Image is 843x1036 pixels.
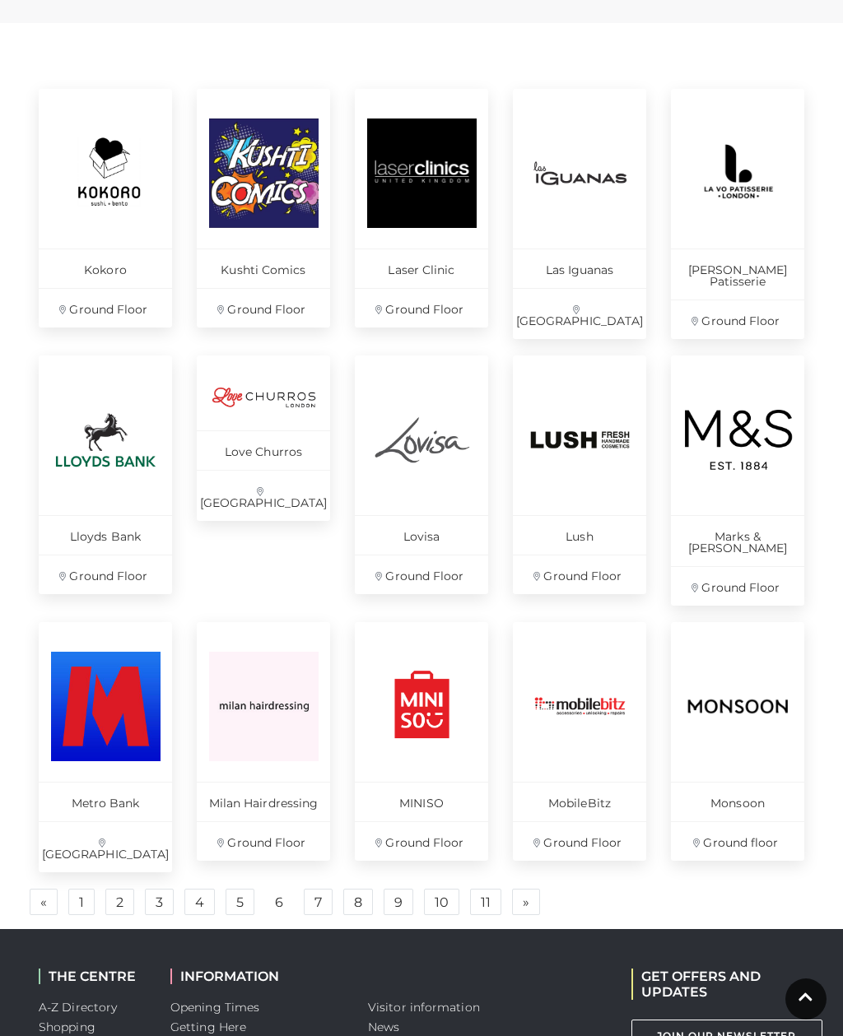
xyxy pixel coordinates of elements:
[368,1000,480,1015] a: Visitor information
[355,89,488,328] a: Laser Clinic Ground Floor
[226,889,254,915] a: 5
[355,622,488,861] a: MINISO Ground Floor
[671,355,804,606] a: Marks & [PERSON_NAME] Ground Floor
[671,89,804,339] a: [PERSON_NAME] Patisserie Ground Floor
[513,89,646,339] a: Las Iguanas [GEOGRAPHIC_DATA]
[513,288,646,339] p: [GEOGRAPHIC_DATA]
[68,889,95,915] a: 1
[39,249,172,288] p: Kokoro
[304,889,333,915] a: 7
[39,1000,117,1015] a: A-Z Directory
[197,430,330,470] p: Love Churros
[39,355,172,594] a: Lloyds Bank Ground Floor
[470,889,501,915] a: 11
[197,622,330,861] a: Milan Hairdressing Ground Floor
[197,355,330,521] a: Love Churros [GEOGRAPHIC_DATA]
[170,969,343,984] h2: INFORMATION
[631,969,804,1000] h2: GET OFFERS AND UPDATES
[355,355,488,594] a: Lovisa Ground Floor
[513,515,646,555] p: Lush
[355,515,488,555] p: Lovisa
[197,821,330,861] p: Ground Floor
[355,249,488,288] p: Laser Clinic
[671,782,804,821] p: Monsoon
[355,782,488,821] p: MINISO
[170,1000,259,1015] a: Opening Times
[355,821,488,861] p: Ground Floor
[513,355,646,594] a: Lush Ground Floor
[39,969,146,984] h2: THE CENTRE
[355,288,488,328] p: Ground Floor
[671,566,804,606] p: Ground Floor
[145,889,174,915] a: 3
[39,555,172,594] p: Ground Floor
[523,896,529,908] span: »
[40,896,47,908] span: «
[512,889,540,915] a: Next
[671,300,804,339] p: Ground Floor
[170,1020,246,1034] a: Getting Here
[39,821,172,872] p: [GEOGRAPHIC_DATA]
[197,288,330,328] p: Ground Floor
[513,555,646,594] p: Ground Floor
[513,821,646,861] p: Ground Floor
[265,890,293,916] a: 6
[671,821,804,861] p: Ground floor
[197,782,330,821] p: Milan Hairdressing
[368,1020,399,1034] a: News
[197,249,330,288] p: Kushti Comics
[384,889,413,915] a: 9
[30,889,58,915] a: Previous
[39,515,172,555] p: Lloyds Bank
[39,782,172,821] p: Metro Bank
[39,288,172,328] p: Ground Floor
[513,782,646,821] p: MobileBitz
[184,889,215,915] a: 4
[513,622,646,861] a: MobileBitz Ground Floor
[671,622,804,861] a: Monsoon Ground floor
[355,555,488,594] p: Ground Floor
[197,89,330,328] a: Kushti Comics Ground Floor
[39,622,172,872] a: Metro Bank [GEOGRAPHIC_DATA]
[39,1020,95,1034] a: Shopping
[39,89,172,328] a: Kokoro Ground Floor
[513,249,646,288] p: Las Iguanas
[105,889,134,915] a: 2
[671,249,804,300] p: [PERSON_NAME] Patisserie
[343,889,373,915] a: 8
[197,470,330,521] p: [GEOGRAPHIC_DATA]
[671,515,804,566] p: Marks & [PERSON_NAME]
[424,889,459,915] a: 10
